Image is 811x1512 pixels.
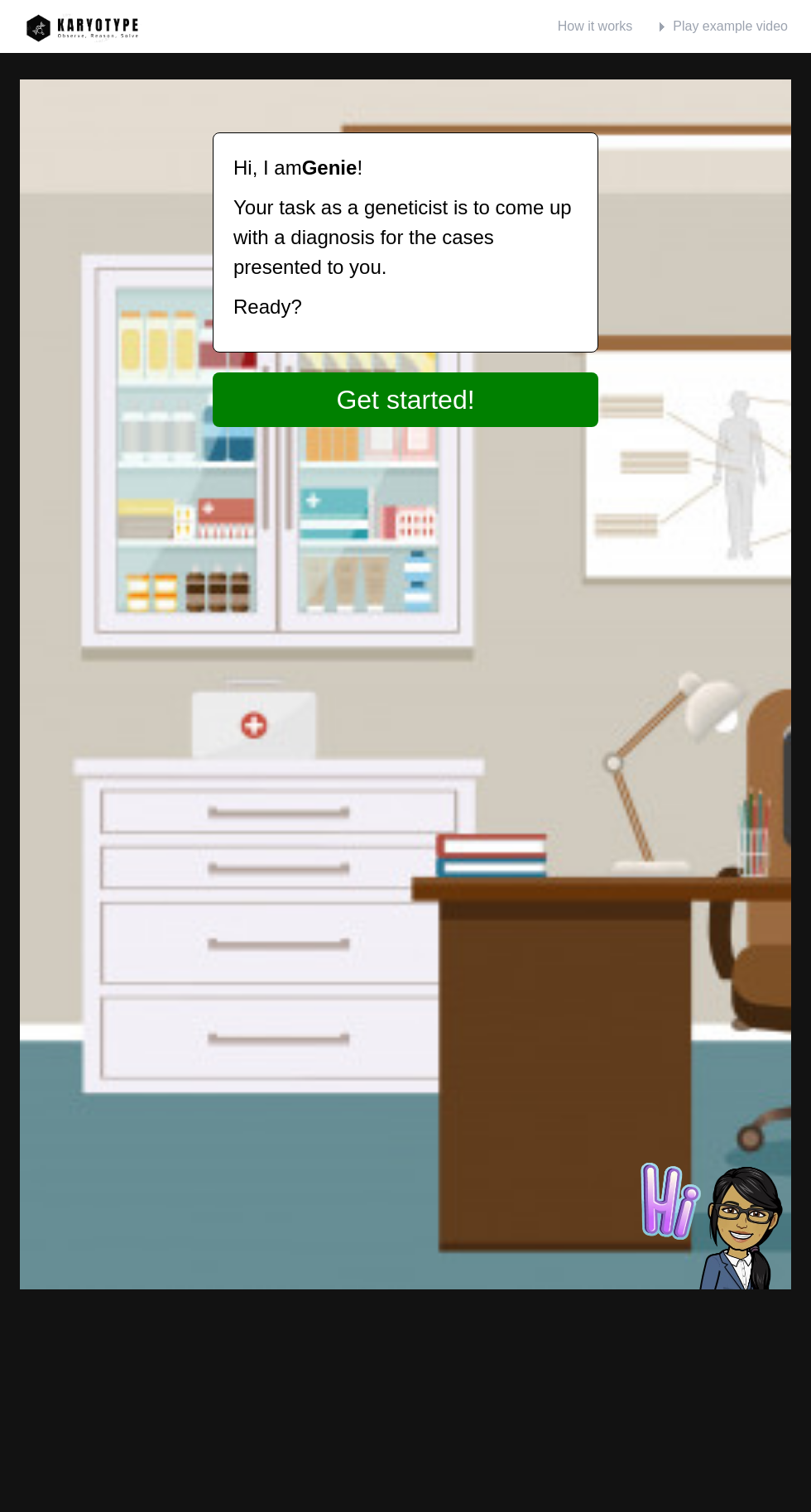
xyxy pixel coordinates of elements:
[233,153,578,193] p: Hi, I am !
[20,7,144,46] img: app%2F47f54867%2Fpasted%20image%200-338.png
[233,292,578,332] p: Ready?
[554,13,636,40] a: How it works
[302,156,358,179] strong: Genie
[233,193,578,292] p: Your task as a geneticist is to come up with a diagnosis for the cases presented to you.
[213,372,598,427] a: Get started!
[554,13,646,40] li: ·
[653,13,791,40] a: ⏵ Play example video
